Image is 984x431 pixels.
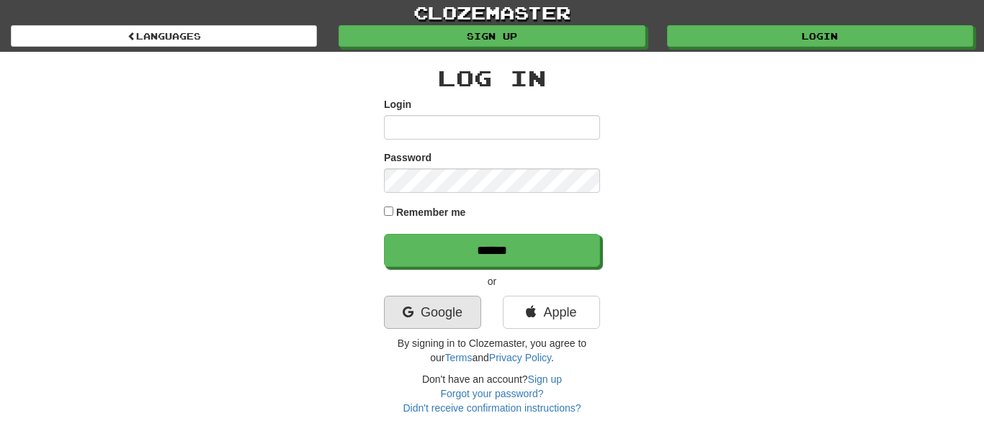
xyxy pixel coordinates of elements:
label: Password [384,150,431,165]
div: Don't have an account? [384,372,600,415]
a: Login [667,25,973,47]
a: Privacy Policy [489,352,551,363]
a: Sign up [528,373,562,385]
h2: Log In [384,66,600,90]
p: or [384,274,600,289]
a: Google [384,296,481,329]
a: Forgot your password? [440,388,543,399]
a: Apple [503,296,600,329]
label: Remember me [396,205,466,219]
p: By signing in to Clozemaster, you agree to our and . [384,336,600,365]
a: Sign up [339,25,645,47]
a: Didn't receive confirmation instructions? [403,402,581,414]
a: Languages [11,25,317,47]
label: Login [384,97,411,112]
a: Terms [444,352,472,363]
